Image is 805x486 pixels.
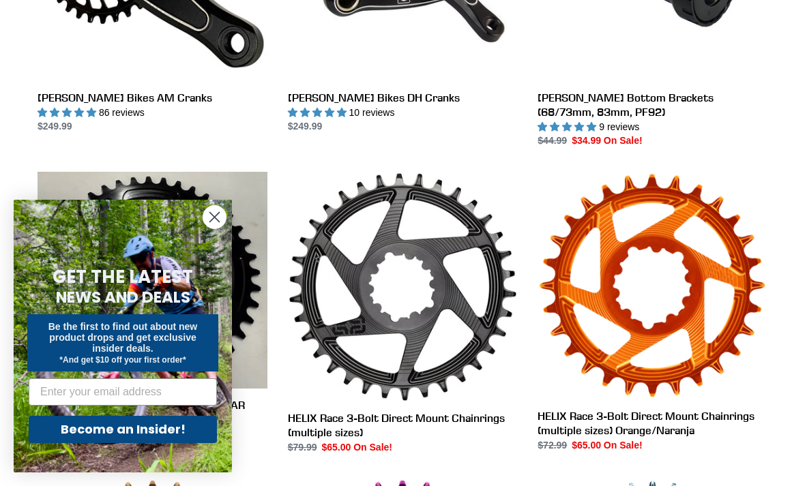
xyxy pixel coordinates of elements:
span: NEWS AND DEALS [56,286,190,308]
span: Be the first to find out about new product drops and get exclusive insider deals. [48,321,198,354]
input: Enter your email address [29,378,217,406]
button: Become an Insider! [29,416,217,443]
span: *And get $10 off your first order* [59,355,186,365]
button: Close dialog [203,205,226,229]
span: GET THE LATEST [53,264,193,289]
